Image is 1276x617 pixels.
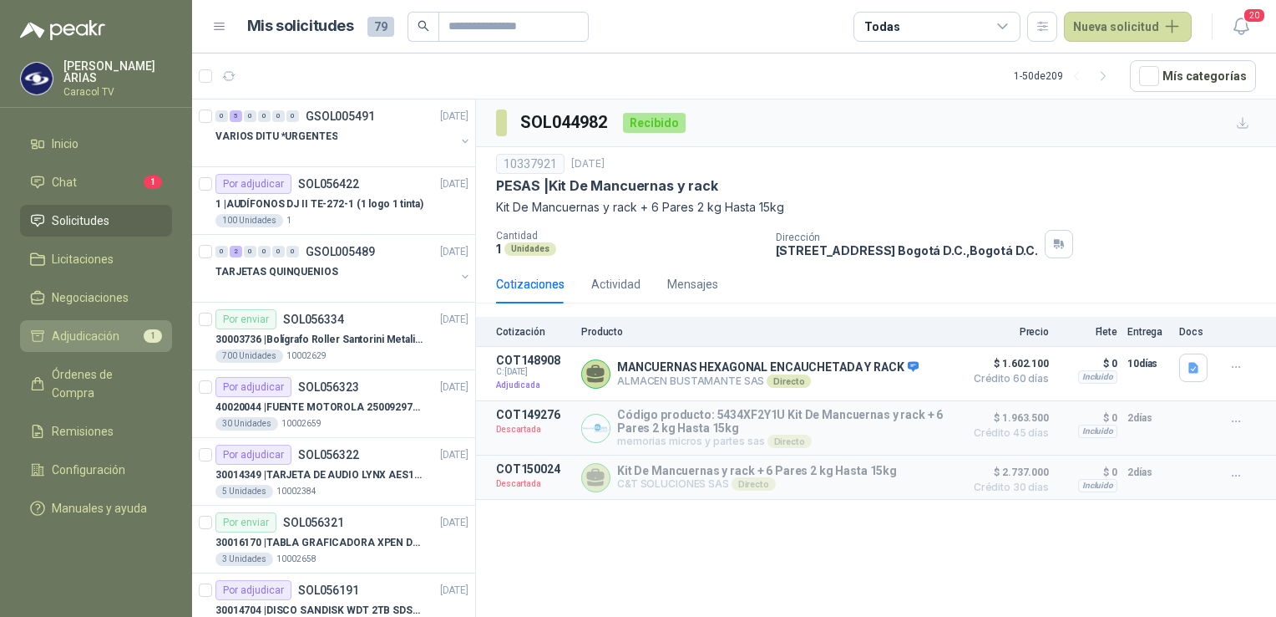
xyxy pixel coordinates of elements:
[52,422,114,441] span: Remisiones
[298,178,359,190] p: SOL056422
[283,314,344,325] p: SOL056334
[496,408,571,421] p: COT149276
[20,20,105,40] img: Logo peakr
[192,370,475,438] a: Por adjudicarSOL056323[DATE] 40020044 |FUENTE MOTOROLA 25009297001 PARA EP45030 Unidades10002659
[20,282,172,314] a: Negociaciones
[298,381,359,393] p: SOL056323
[215,196,423,212] p: 1 | AUDÍFONOS DJ II TE-272-1 (1 logo 1 tinta)
[496,326,571,338] p: Cotización
[20,128,172,160] a: Inicio
[418,20,429,32] span: search
[617,408,955,435] p: Código producto: 5434XF2Y1U Kit De Mancuernas y rack + 6 Pares 2 kg Hasta 15kg
[496,367,571,377] span: C: [DATE]
[965,482,1049,492] span: Crédito 30 días
[52,288,129,307] span: Negociaciones
[617,375,919,388] p: ALMACEN BUSTAMANTE SAS
[496,476,571,492] p: Descartada
[440,176,468,192] p: [DATE]
[496,462,571,476] p: COT150024
[244,110,256,122] div: 0
[20,205,172,237] a: Solicitudes
[215,174,291,194] div: Por adjudicar
[617,477,897,491] p: C&T SOLUCIONES SAS
[258,110,271,122] div: 0
[192,303,475,370] a: Por enviarSOL056334[DATE] 30003736 |Bolígrafo Roller Santorini Metalizado COLOR MORADO 1logo700 U...
[20,320,172,352] a: Adjudicación1
[440,312,468,328] p: [DATE]
[215,106,472,160] a: 0 5 0 0 0 0 GSOL005491[DATE] VARIOS DITU *URGENTES
[732,477,776,491] div: Directo
[272,246,285,258] div: 0
[440,380,468,395] p: [DATE]
[215,214,283,227] div: 100 Unidades
[440,583,468,599] p: [DATE]
[591,275,641,293] div: Actividad
[283,517,344,528] p: SOL056321
[367,17,394,37] span: 79
[215,309,276,329] div: Por enviar
[215,110,228,122] div: 0
[1078,425,1117,438] div: Incluido
[52,327,119,345] span: Adjudicación
[215,553,273,566] div: 3 Unidades
[1130,60,1256,92] button: Mís categorías
[52,499,147,518] span: Manuales y ayuda
[1078,370,1117,384] div: Incluido
[767,375,811,388] div: Directo
[215,445,291,465] div: Por adjudicar
[281,417,322,431] p: 10002659
[1127,462,1169,482] p: 2 días
[496,177,717,195] p: PESAS | Kit De Mancuernas y rack
[965,354,1049,374] span: $ 1.602.100
[52,212,109,230] span: Solicitudes
[247,14,354,38] h1: Mis solicitudes
[215,377,291,397] div: Por adjudicar
[144,329,162,343] span: 1
[63,60,172,84] p: [PERSON_NAME] ARIAS
[1179,326,1213,338] p: Docs
[20,166,172,198] a: Chat1
[776,232,1038,243] p: Dirección
[52,250,114,268] span: Licitaciones
[617,360,919,375] p: MANCUERNAS HEXAGONAL ENCAUCHETADA Y RACK
[286,246,299,258] div: 0
[864,18,899,36] div: Todas
[215,332,423,348] p: 30003736 | Bolígrafo Roller Santorini Metalizado COLOR MORADO 1logo
[965,326,1049,338] p: Precio
[1059,408,1117,428] p: $ 0
[276,485,316,498] p: 10002384
[215,512,276,533] div: Por enviar
[1059,462,1117,482] p: $ 0
[617,464,897,477] p: Kit De Mancuernas y rack + 6 Pares 2 kg Hasta 15kg
[965,462,1049,482] span: $ 2.737.000
[306,246,375,258] p: GSOL005489
[298,449,359,461] p: SOL056322
[192,167,475,235] a: Por adjudicarSOL056422[DATE] 1 |AUDÍFONOS DJ II TE-272-1 (1 logo 1 tinta)100 Unidades1
[230,110,242,122] div: 5
[1059,326,1117,338] p: Flete
[504,242,556,256] div: Unidades
[215,246,228,258] div: 0
[496,230,762,242] p: Cantidad
[1078,479,1117,492] div: Incluido
[230,246,242,258] div: 2
[1127,408,1169,428] p: 2 días
[215,485,273,498] div: 5 Unidades
[286,110,299,122] div: 0
[52,173,77,191] span: Chat
[144,176,162,189] span: 1
[767,435,812,448] div: Directo
[20,243,172,275] a: Licitaciones
[52,461,125,479] span: Configuración
[215,580,291,600] div: Por adjudicar
[20,454,172,486] a: Configuración
[215,264,338,280] p: TARJETAS QUINQUENIOS
[52,135,78,153] span: Inicio
[63,87,172,97] p: Caracol TV
[571,156,605,172] p: [DATE]
[965,374,1049,384] span: Crédito 60 días
[258,246,271,258] div: 0
[1226,12,1256,42] button: 20
[496,154,565,174] div: 10337921
[215,400,423,416] p: 40020044 | FUENTE MOTOROLA 25009297001 PARA EP450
